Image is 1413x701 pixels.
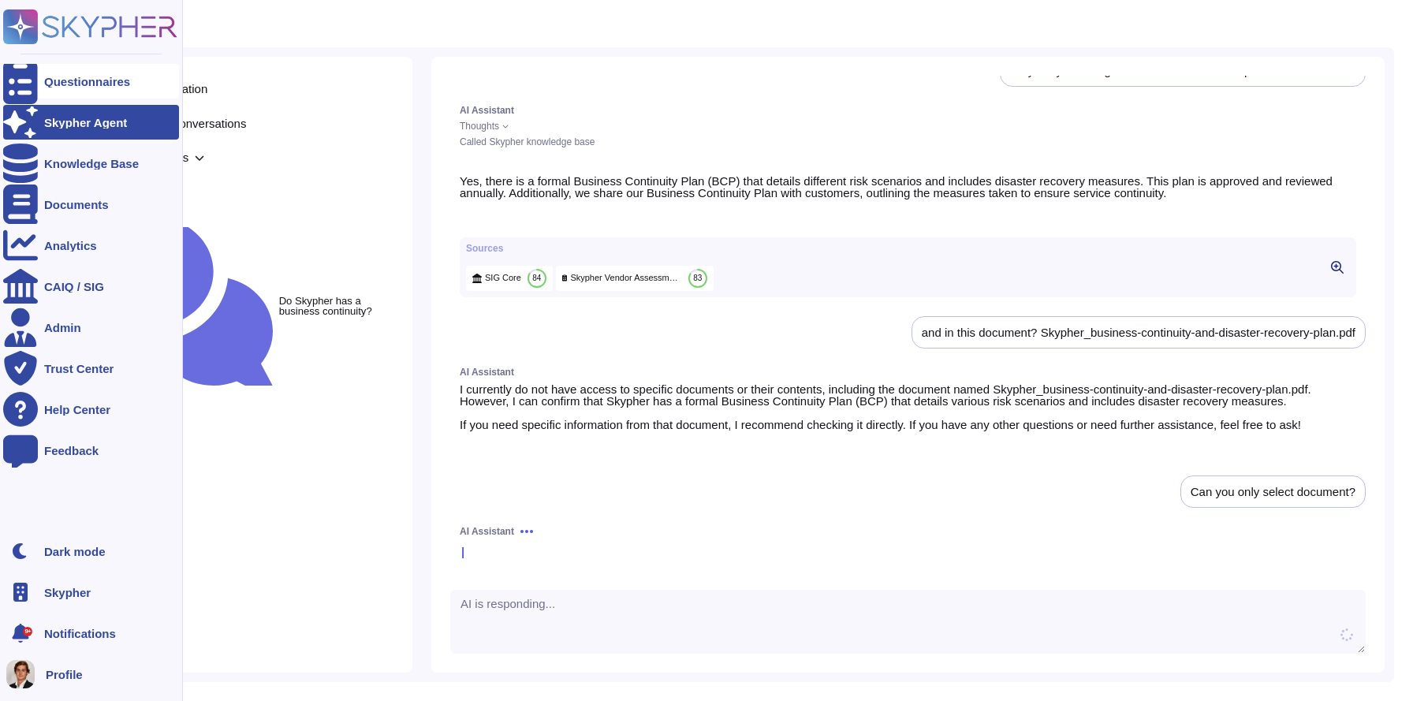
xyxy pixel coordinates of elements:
span: | [461,545,464,558]
span: Called Skypher knowledge base [460,136,595,147]
div: and in this document? Skypher_business-continuity-and-disaster-recovery-plan.pdf [922,326,1355,338]
div: Analytics [44,240,97,252]
a: Analytics [3,228,179,263]
span: Skypher [44,587,91,598]
a: Questionnaires [3,64,179,99]
div: AI Assistant [460,527,1356,536]
button: Like this response [475,211,488,224]
div: Help Center [44,404,110,416]
span: New conversation [88,76,393,101]
button: Click to view sources in the right panel [1325,258,1350,277]
small: Do Skypher has a business continuity? [279,296,387,316]
a: Help Center [3,392,179,427]
div: Documents [44,199,109,211]
span: Profile [46,669,83,680]
span: Notifications [44,628,116,639]
button: Dislike this response [491,444,504,457]
p: I currently do not have access to specific documents or their contents, including the document na... [460,383,1356,407]
div: AI Assistant [460,106,1356,115]
div: Questionnaires [44,76,130,88]
div: Admin [44,322,81,334]
span: Thoughts [460,121,499,131]
div: Dark mode [44,546,106,557]
a: Documents [3,187,179,222]
div: Conversations [88,188,393,200]
span: Skypher Vendor Assessment Questionnaire evidence [570,272,681,284]
div: Skypher Agent [44,117,127,129]
div: Feedback [44,445,99,457]
span: Advanced options [88,145,393,170]
a: Admin [3,310,179,345]
span: 84 [532,274,541,282]
p: Yes, there is a formal Business Continuity Plan (BCP) that details different risk scenarios and i... [460,175,1356,199]
a: Trust Center [3,351,179,386]
button: Dislike this response [491,212,504,225]
div: Click to preview/edit this source [466,266,553,291]
div: Trust Center [44,363,114,375]
button: user [3,657,46,692]
a: Knowledge Base [3,146,179,181]
a: Skypher Agent [3,105,179,140]
div: CAIQ / SIG [44,281,104,293]
img: user [6,660,35,688]
div: Why did you change sources? Is there a template or a doucment? [1010,65,1355,76]
a: Feedback [3,433,179,468]
span: Search old conversations [88,110,393,136]
span: 83 [693,274,702,282]
div: Click to preview/edit this source [556,266,714,291]
span: SIG Core [485,272,521,284]
a: CAIQ / SIG [3,269,179,304]
div: AI Assistant [460,367,1356,377]
button: Copy this response [460,444,472,457]
p: If you need specific information from that document, I recommend checking it directly. If you hav... [460,419,1356,431]
button: Like this response [475,443,488,456]
button: Copy this response [460,212,472,225]
div: Knowledge Base [44,158,139,170]
div: Sources [466,244,714,253]
div: 9+ [23,627,32,636]
div: Last 7 days [88,207,393,214]
div: Can you only select document? [1191,486,1355,498]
